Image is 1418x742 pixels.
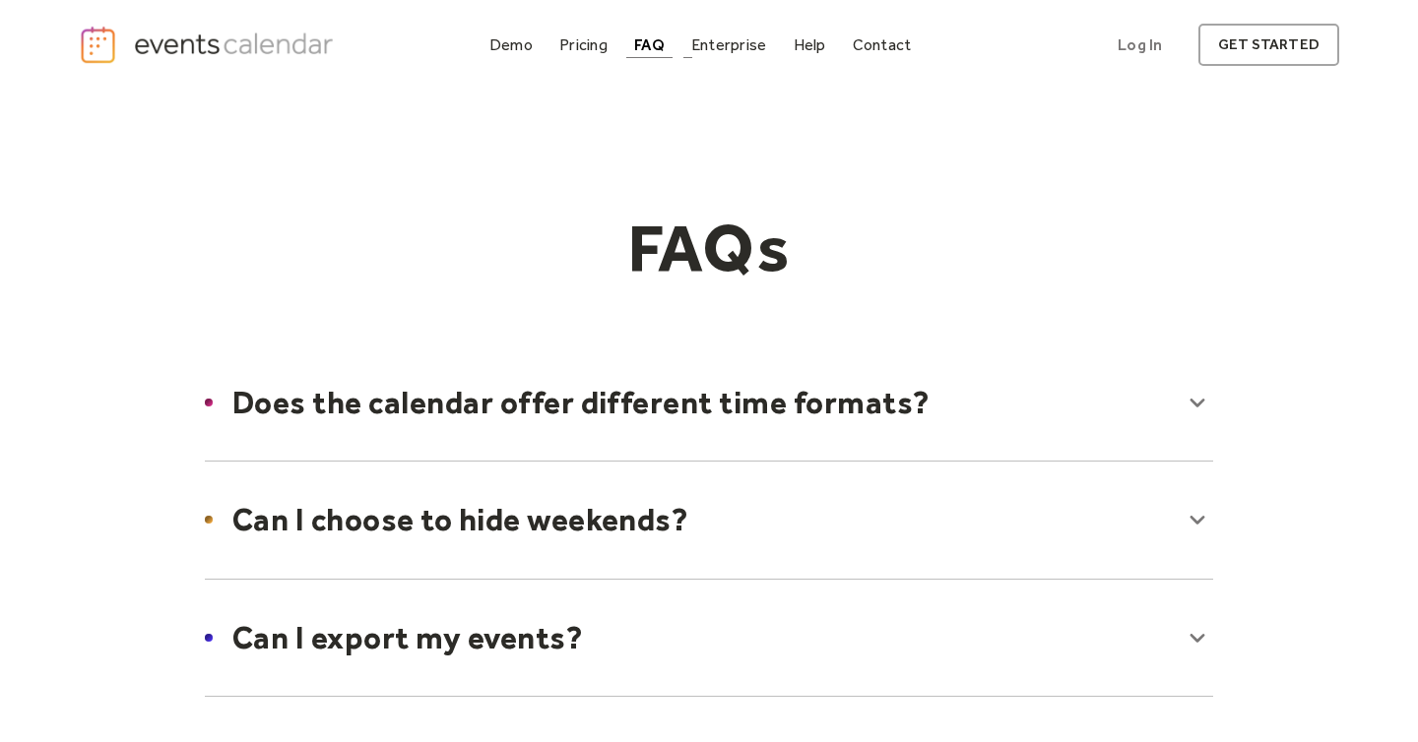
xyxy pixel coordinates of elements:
[79,25,339,65] a: home
[482,31,541,58] a: Demo
[559,39,608,50] div: Pricing
[786,31,834,58] a: Help
[626,31,673,58] a: FAQ
[845,31,920,58] a: Contact
[331,208,1087,288] h1: FAQs
[551,31,615,58] a: Pricing
[691,39,766,50] div: Enterprise
[489,39,533,50] div: Demo
[1198,24,1339,66] a: get started
[794,39,826,50] div: Help
[683,31,774,58] a: Enterprise
[1098,24,1182,66] a: Log In
[634,39,665,50] div: FAQ
[853,39,912,50] div: Contact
